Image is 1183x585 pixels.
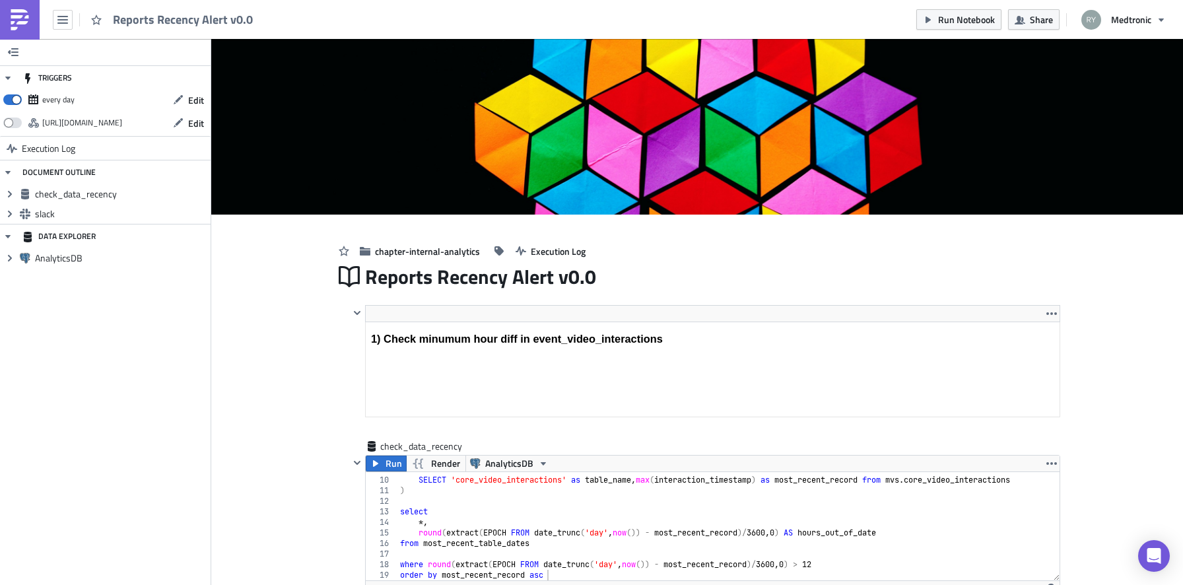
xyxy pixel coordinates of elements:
[366,456,407,471] button: Run
[380,440,463,453] span: check_data_recency
[366,517,397,528] div: 14
[375,244,480,258] span: chapter-internal-analytics
[166,113,211,133] button: Edit
[5,5,689,16] body: Rich Text Area. Press ALT-0 for help.
[938,13,995,26] span: Run Notebook
[1030,13,1053,26] span: Share
[35,252,207,264] span: AnalyticsDB
[22,66,72,90] div: TRIGGERS
[5,20,474,30] em: This is greater than our tolerance threshold of 12 hours and reports have been disabled until our...
[5,5,661,16] p: 🚨 Data out of date: Reports have been disabled 🚨
[1073,5,1173,34] button: Medtronic
[35,188,207,200] span: check_data_recency
[5,5,689,16] p: {% endif %}
[366,528,397,538] div: 15
[5,11,689,23] body: Rich Text Area. Press ALT-0 for help.
[366,549,397,559] div: 17
[349,455,365,471] button: Hide content
[406,456,466,471] button: Render
[188,116,204,130] span: Edit
[5,5,689,16] p: {% if check_data_[DOMAIN_NAME][0].min_abs_hours_diff > 12 %}
[5,11,689,23] h3: 2) If diff is greater than 12 hours, reports will pause, alerts to be sent to internal analytics.
[366,322,1060,417] iframe: Rich Text Area
[366,506,397,517] div: 13
[366,570,397,580] div: 19
[916,9,1001,30] button: Run Notebook
[35,208,207,220] span: slack
[9,9,30,30] img: PushMetrics
[431,456,460,471] span: Render
[113,12,254,27] span: Reports Recency Alert v0.0
[366,496,397,506] div: 12
[22,137,75,160] span: Execution Log
[386,456,402,471] span: Run
[5,5,661,30] body: Rich Text Area. Press ALT-0 for help.
[365,264,597,289] span: Reports Recency Alert v0.0
[1111,13,1151,26] span: Medtronic
[366,538,397,549] div: 16
[509,241,592,261] button: Execution Log
[42,113,122,133] div: https://pushmetrics.io/api/v1/report/1Eoqd75lNe/webhook?token=28cb36a046464baaaea2e33b525889e2
[42,90,75,110] div: every day
[465,456,553,471] button: AnalyticsDB
[485,456,533,471] span: AnalyticsDB
[22,224,96,248] div: DATA EXPLORER
[1008,9,1060,30] button: Share
[366,485,397,496] div: 11
[353,241,487,261] button: chapter-internal-analytics
[22,160,96,184] div: DOCUMENT OUTLINE
[1080,9,1102,31] img: Avatar
[211,39,1183,215] img: Cover Image
[366,559,397,570] div: 18
[1138,540,1170,572] div: Open Intercom Messenger
[166,90,211,110] button: Edit
[366,475,397,485] div: 10
[188,93,204,107] span: Edit
[349,305,365,321] button: Hide content
[531,244,586,258] span: Execution Log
